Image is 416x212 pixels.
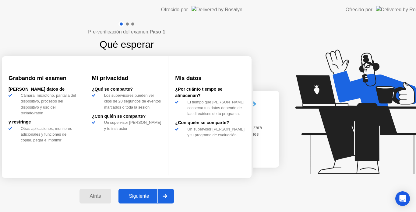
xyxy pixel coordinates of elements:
div: Ofrecido por [346,6,372,13]
img: Delivered by Rosalyn [192,6,242,13]
div: Otras aplicaciones, monitores adicionales y funciones de copiar, pegar e imprimir [18,126,78,143]
h4: Pre-verificación del examen: [88,28,165,36]
div: ¿Con quién se comparte? [175,120,245,126]
h3: Grabando mi examen [9,74,78,82]
div: y restringe [9,119,78,126]
div: Un supervisor [PERSON_NAME] y tu programa de evaluación [185,126,245,138]
div: ¿Con quién se comparte? [92,113,162,120]
div: Cámara, micrófono, pantalla del dispositivo, procesos del dispositivo y uso del teclado/ratón [18,92,78,116]
div: El tiempo que [PERSON_NAME] conserva tus datos depende de las directrices de tu programa. [185,99,245,117]
div: [PERSON_NAME] datos de [9,86,78,93]
h3: Mi privacidad [92,74,162,82]
div: Open Intercom Messenger [395,191,410,206]
div: ¿Por cuánto tiempo se almacenan? [175,86,245,99]
button: Siguiente [118,189,174,203]
div: Ofrecido por [161,6,188,13]
b: Paso 1 [150,29,165,34]
div: Los supervisores pueden ver clips de 20 segundos de eventos marcados o toda la sesión [102,92,162,110]
div: Un supervisor [PERSON_NAME] y tu instructor [102,120,162,131]
div: ¿Qué se comparte? [92,86,162,93]
h1: Qué esperar [100,37,154,52]
div: Siguiente [120,193,157,199]
div: Atrás [81,193,110,199]
h3: Mis datos [175,74,245,82]
button: Atrás [79,189,111,203]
